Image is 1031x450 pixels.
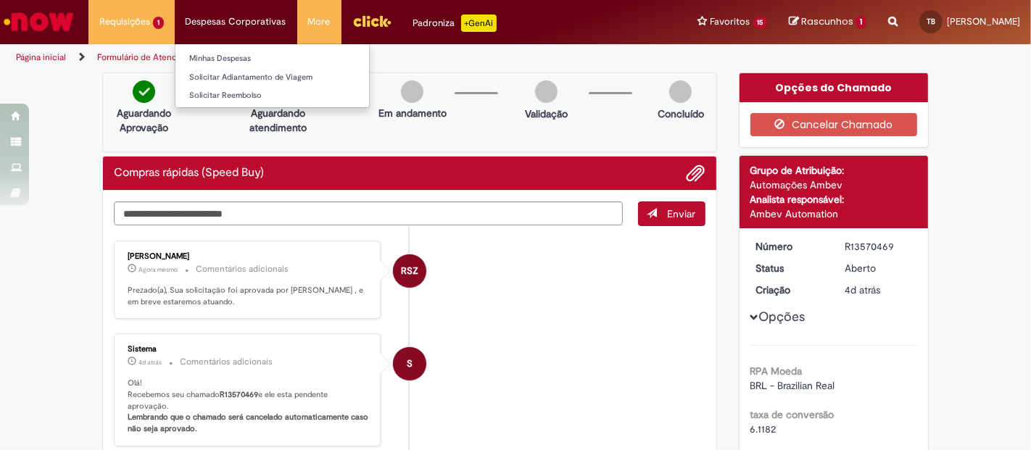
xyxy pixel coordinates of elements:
img: check-circle-green.png [133,80,155,103]
p: Aguardando Aprovação [109,106,179,135]
a: Formulário de Atendimento [97,51,204,63]
img: img-circle-grey.png [669,80,692,103]
button: Cancelar Chamado [750,113,918,136]
div: Aberto [845,261,912,275]
div: Ambev Automation [750,207,918,221]
span: RSZ [401,254,418,288]
span: [PERSON_NAME] [947,15,1020,28]
dt: Status [745,261,835,275]
p: Em andamento [378,106,447,120]
span: Enviar [668,207,696,220]
p: Aguardando atendimento [243,106,313,135]
div: Renan Soares Zampieri [393,254,426,288]
span: Requisições [99,14,150,29]
img: img-circle-grey.png [535,80,558,103]
div: [PERSON_NAME] [128,252,369,261]
span: 1 [856,16,866,29]
span: 15 [753,17,768,29]
p: Prezado(a), Sua solicitação foi aprovada por [PERSON_NAME] , e em breve estaremos atuando. [128,285,369,307]
p: Validação [525,107,568,121]
img: img-circle-grey.png [401,80,423,103]
a: Solicitar Reembolso [175,88,369,104]
img: click_logo_yellow_360x200.png [352,10,392,32]
span: Rascunhos [801,14,853,28]
a: Solicitar Adiantamento de Viagem [175,70,369,86]
span: 1 [153,17,164,29]
span: Agora mesmo [138,265,178,274]
span: 4d atrás [845,283,880,296]
div: Sistema [128,345,369,354]
div: Automações Ambev [750,178,918,192]
div: Analista responsável: [750,192,918,207]
p: +GenAi [461,14,497,32]
b: taxa de conversão [750,408,835,421]
div: Grupo de Atribuição: [750,163,918,178]
dt: Número [745,239,835,254]
b: Lembrando que o chamado será cancelado automaticamente caso não seja aprovado. [128,412,370,434]
b: RPA Moeda [750,364,803,378]
small: Comentários adicionais [180,356,273,368]
p: Olá! Recebemos seu chamado e ele esta pendente aprovação. [128,378,369,435]
span: Favoritos [711,14,750,29]
a: Minhas Despesas [175,51,369,67]
span: TB [927,17,935,26]
p: Concluído [658,107,704,121]
textarea: Digite sua mensagem aqui... [114,201,623,225]
ul: Trilhas de página [11,44,676,71]
dt: Criação [745,283,835,297]
div: Padroniza [413,14,497,32]
div: 26/09/2025 12:39:50 [845,283,912,297]
h2: Compras rápidas (Speed Buy) Histórico de tíquete [114,167,264,180]
span: Despesas Corporativas [186,14,286,29]
a: Rascunhos [789,15,866,29]
a: Página inicial [16,51,66,63]
span: More [308,14,331,29]
time: 26/09/2025 12:40:03 [138,358,162,367]
small: Comentários adicionais [196,263,289,275]
time: 30/09/2025 10:16:50 [138,265,178,274]
time: 26/09/2025 12:39:50 [845,283,880,296]
span: BRL - Brazilian Real [750,379,835,392]
div: Opções do Chamado [740,73,929,102]
img: ServiceNow [1,7,76,36]
span: S [407,346,413,381]
ul: Despesas Corporativas [175,43,370,108]
span: 4d atrás [138,358,162,367]
div: System [393,347,426,380]
span: 6.1182 [750,422,777,436]
button: Adicionar anexos [687,164,705,183]
button: Enviar [638,201,705,226]
div: R13570469 [845,239,912,254]
b: R13570469 [220,389,258,400]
